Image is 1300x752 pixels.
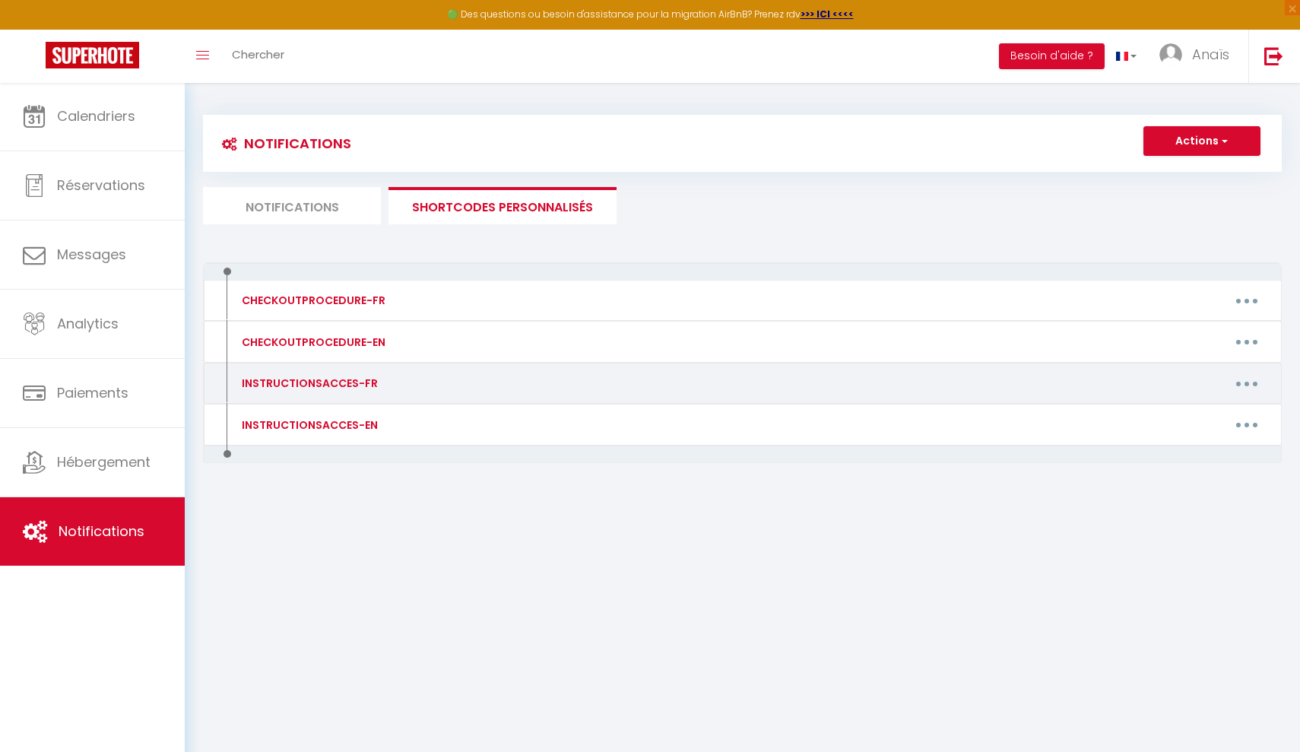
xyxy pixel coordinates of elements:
span: Anaïs [1192,45,1229,64]
li: Notifications [203,187,381,224]
a: ... Anaïs [1148,30,1248,83]
span: Hébergement [57,452,151,471]
span: Paiements [57,383,128,402]
img: ... [1159,43,1182,66]
h3: Notifications [214,126,351,160]
div: INSTRUCTIONSACCES-EN [238,417,378,433]
img: Super Booking [46,42,139,68]
span: Analytics [57,314,119,333]
div: CHECKOUTPROCEDURE-FR [238,292,385,309]
img: logout [1264,46,1283,65]
span: Messages [57,245,126,264]
a: >>> ICI <<<< [801,8,854,21]
span: Notifications [59,522,144,541]
span: Chercher [232,46,284,62]
div: CHECKOUTPROCEDURE-EN [238,334,385,351]
button: Actions [1143,126,1260,157]
button: Besoin d'aide ? [999,43,1105,69]
span: Calendriers [57,106,135,125]
span: Réservations [57,176,145,195]
li: SHORTCODES PERSONNALISÉS [388,187,617,224]
a: Chercher [220,30,296,83]
div: INSTRUCTIONSACCES-FR [238,375,378,392]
